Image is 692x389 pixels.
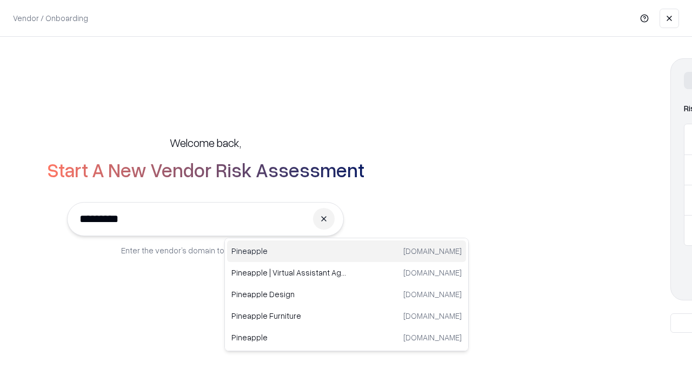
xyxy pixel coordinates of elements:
[224,238,469,351] div: Suggestions
[403,245,462,257] p: [DOMAIN_NAME]
[231,267,347,278] p: Pineapple | Virtual Assistant Agency
[231,289,347,300] p: Pineapple Design
[231,245,347,257] p: Pineapple
[170,135,241,150] h5: Welcome back,
[403,310,462,321] p: [DOMAIN_NAME]
[13,12,88,24] p: Vendor / Onboarding
[403,289,462,300] p: [DOMAIN_NAME]
[47,159,364,180] h2: Start A New Vendor Risk Assessment
[231,310,347,321] p: Pineapple Furniture
[403,267,462,278] p: [DOMAIN_NAME]
[403,332,462,343] p: [DOMAIN_NAME]
[231,332,347,343] p: Pineapple
[121,245,290,256] p: Enter the vendor’s domain to begin onboarding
